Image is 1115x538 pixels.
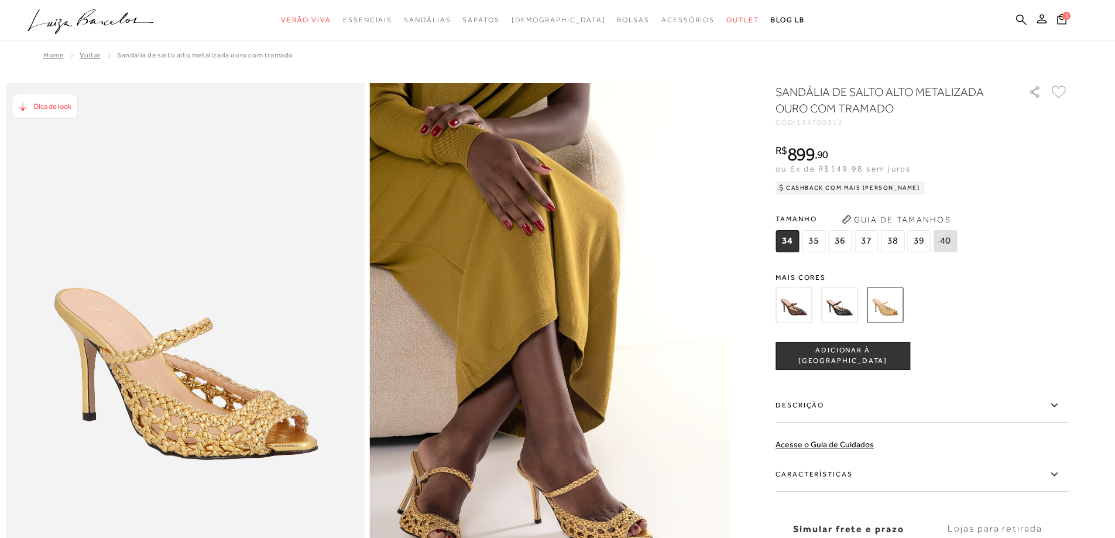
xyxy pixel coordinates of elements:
[776,274,1068,281] span: Mais cores
[817,148,828,160] span: 90
[815,149,828,160] i: ,
[776,287,812,323] img: SANDÁLIA DE SALTO ALTO EM COURO CAFÉ COM TRAMADO
[776,440,874,449] a: Acesse o Guia de Cuidados
[821,287,857,323] img: SANDÁLIA DE SALTO ALTO EM COURO PRETO COM TRAMADO
[934,230,957,252] span: 40
[80,51,101,59] a: Voltar
[661,9,715,31] a: noSubCategoriesText
[117,51,293,59] span: SANDÁLIA DE SALTO ALTO METALIZADA OURO COM TRAMADO
[404,16,451,24] span: Sandálias
[771,9,805,31] a: BLOG LB
[281,16,331,24] span: Verão Viva
[726,16,759,24] span: Outlet
[776,84,995,116] h1: SANDÁLIA DE SALTO ALTO METALIZADA OURO COM TRAMADO
[343,9,392,31] a: noSubCategoriesText
[802,230,825,252] span: 35
[726,9,759,31] a: noSubCategoriesText
[776,342,910,370] button: ADICIONAR À [GEOGRAPHIC_DATA]
[43,51,63,59] a: Home
[828,230,852,252] span: 36
[855,230,878,252] span: 37
[512,9,606,31] a: noSubCategoriesText
[776,389,1068,423] label: Descrição
[1054,13,1070,29] button: 1
[787,143,815,165] span: 899
[776,345,910,366] span: ADICIONAR À [GEOGRAPHIC_DATA]
[281,9,331,31] a: noSubCategoriesText
[838,210,955,229] button: Guia de Tamanhos
[776,119,1010,126] div: CÓD:
[771,16,805,24] span: BLOG LB
[907,230,931,252] span: 39
[462,16,499,24] span: Sapatos
[776,458,1068,492] label: Características
[776,210,960,228] span: Tamanho
[617,9,650,31] a: noSubCategoriesText
[512,16,606,24] span: [DEMOGRAPHIC_DATA]
[867,287,903,323] img: SANDÁLIA DE SALTO ALTO METALIZADA OURO COM TRAMADO
[661,16,715,24] span: Acessórios
[462,9,499,31] a: noSubCategoriesText
[776,181,925,195] div: Cashback com Mais [PERSON_NAME]
[33,102,71,111] span: Dica de look
[776,230,799,252] span: 34
[1062,12,1071,20] span: 1
[617,16,650,24] span: Bolsas
[881,230,904,252] span: 38
[404,9,451,31] a: noSubCategoriesText
[343,16,392,24] span: Essenciais
[776,164,911,173] span: ou 6x de R$149,98 sem juros
[797,118,843,126] span: 134700312
[776,145,787,156] i: R$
